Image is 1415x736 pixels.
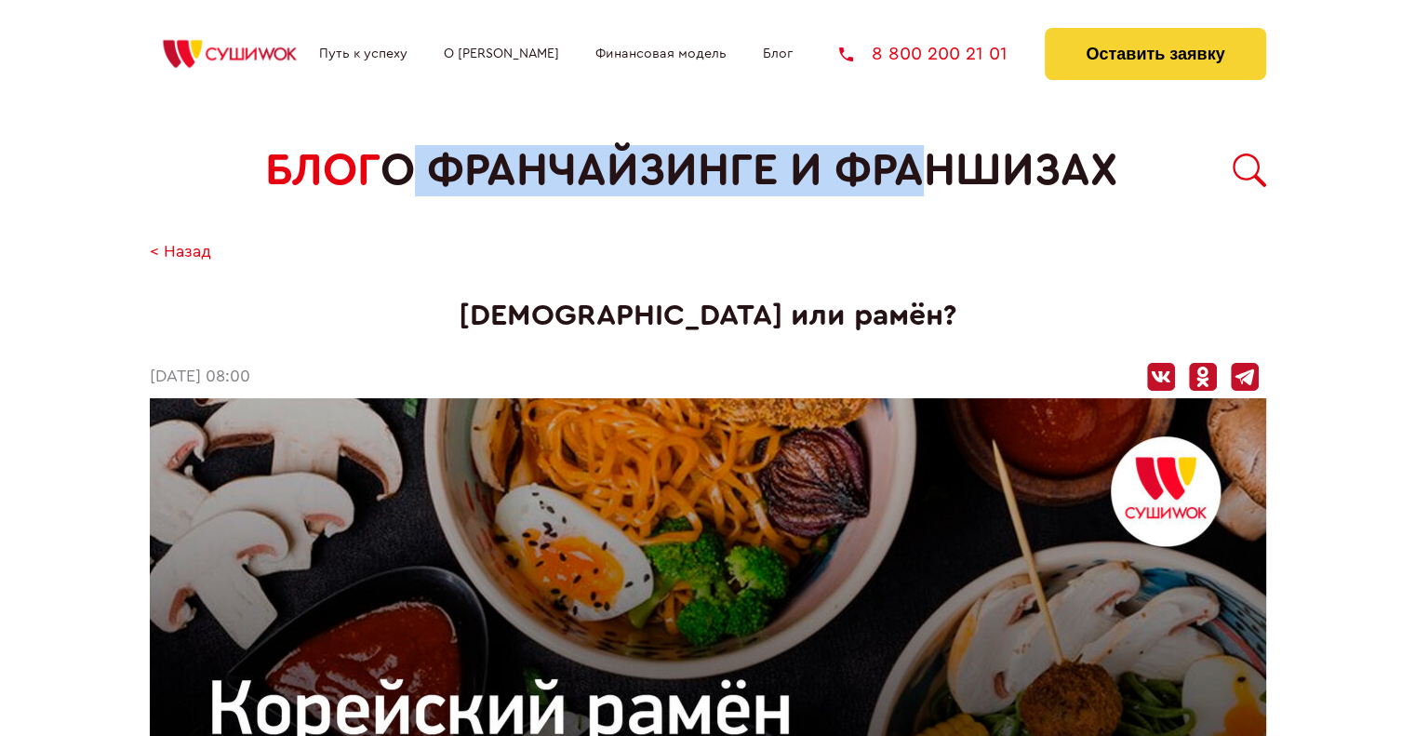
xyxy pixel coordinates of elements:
[595,47,727,61] a: Финансовая модель
[444,47,559,61] a: О [PERSON_NAME]
[839,45,1008,63] a: 8 800 200 21 01
[872,45,1008,63] span: 8 800 200 21 01
[150,243,211,262] a: < Назад
[1045,28,1265,80] button: Оставить заявку
[150,299,1266,333] h1: [DEMOGRAPHIC_DATA] или рамён?
[150,368,250,387] time: [DATE] 08:00
[763,47,793,61] a: Блог
[265,145,380,196] span: БЛОГ
[319,47,407,61] a: Путь к успеху
[380,145,1117,196] span: о франчайзинге и франшизах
